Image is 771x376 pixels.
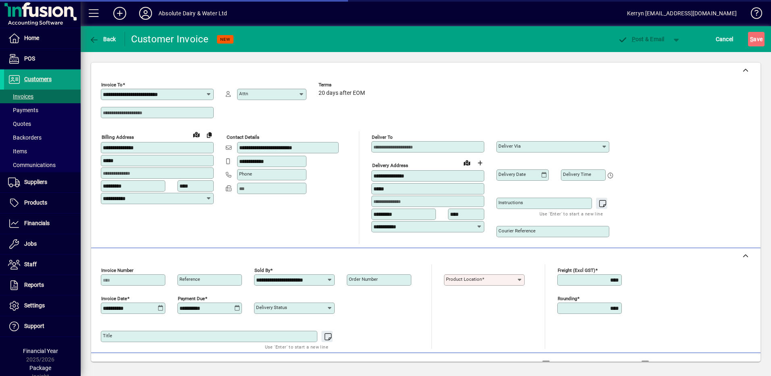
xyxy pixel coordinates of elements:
[498,171,526,177] mat-label: Delivery date
[4,158,81,172] a: Communications
[461,156,473,169] a: View on map
[179,276,200,282] mat-label: Reference
[4,90,81,103] a: Invoices
[107,6,133,21] button: Add
[81,32,125,46] app-page-header-button: Back
[101,296,127,301] mat-label: Invoice date
[750,36,753,42] span: S
[265,342,328,351] mat-hint: Use 'Enter' to start a new line
[4,49,81,69] a: POS
[178,296,205,301] mat-label: Payment due
[8,148,27,155] span: Items
[239,91,248,96] mat-label: Attn
[349,276,378,282] mat-label: Order number
[319,90,365,96] span: 20 days after EOM
[4,193,81,213] a: Products
[716,33,733,46] span: Cancel
[750,33,763,46] span: ave
[4,234,81,254] a: Jobs
[101,82,123,88] mat-label: Invoice To
[24,199,47,206] span: Products
[4,131,81,144] a: Backorders
[540,209,603,218] mat-hint: Use 'Enter' to start a new line
[745,2,761,28] a: Knowledge Base
[87,32,118,46] button: Back
[8,134,42,141] span: Backorders
[24,261,37,267] span: Staff
[4,296,81,316] a: Settings
[627,7,737,20] div: Kerryn [EMAIL_ADDRESS][DOMAIN_NAME]
[158,7,227,20] div: Absolute Dairy & Water Ltd
[4,255,81,275] a: Staff
[4,28,81,48] a: Home
[89,36,116,42] span: Back
[372,134,393,140] mat-label: Deliver To
[714,32,736,46] button: Cancel
[480,357,528,372] button: Product History
[651,360,698,368] label: Show Cost/Profit
[4,117,81,131] a: Quotes
[498,228,536,234] mat-label: Courier Reference
[8,93,33,100] span: Invoices
[632,36,636,42] span: P
[498,200,523,205] mat-label: Instructions
[220,37,230,42] span: NEW
[706,358,738,371] span: Product
[563,171,591,177] mat-label: Delivery time
[702,357,742,372] button: Product
[473,157,486,169] button: Choose address
[24,179,47,185] span: Suppliers
[4,144,81,158] a: Items
[131,33,209,46] div: Customer Invoice
[24,302,45,309] span: Settings
[256,305,287,310] mat-label: Delivery status
[133,6,158,21] button: Profile
[319,82,367,88] span: Terms
[24,76,52,82] span: Customers
[614,32,669,46] button: Post & Email
[239,171,252,177] mat-label: Phone
[24,240,37,247] span: Jobs
[203,128,216,141] button: Copy to Delivery address
[748,32,765,46] button: Save
[4,213,81,234] a: Financials
[23,348,58,354] span: Financial Year
[483,358,525,371] span: Product History
[4,172,81,192] a: Suppliers
[4,316,81,336] a: Support
[24,220,50,226] span: Financials
[558,296,577,301] mat-label: Rounding
[4,103,81,117] a: Payments
[618,36,665,42] span: ost & Email
[29,365,51,371] span: Package
[8,107,38,113] span: Payments
[4,275,81,295] a: Reports
[24,55,35,62] span: POS
[24,35,39,41] span: Home
[446,276,482,282] mat-label: Product location
[8,162,56,168] span: Communications
[558,267,595,273] mat-label: Freight (excl GST)
[498,143,521,149] mat-label: Deliver via
[552,360,627,368] label: Show Line Volumes/Weights
[8,121,31,127] span: Quotes
[24,323,44,329] span: Support
[24,282,44,288] span: Reports
[190,128,203,141] a: View on map
[103,333,112,338] mat-label: Title
[101,267,133,273] mat-label: Invoice number
[254,267,270,273] mat-label: Sold by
